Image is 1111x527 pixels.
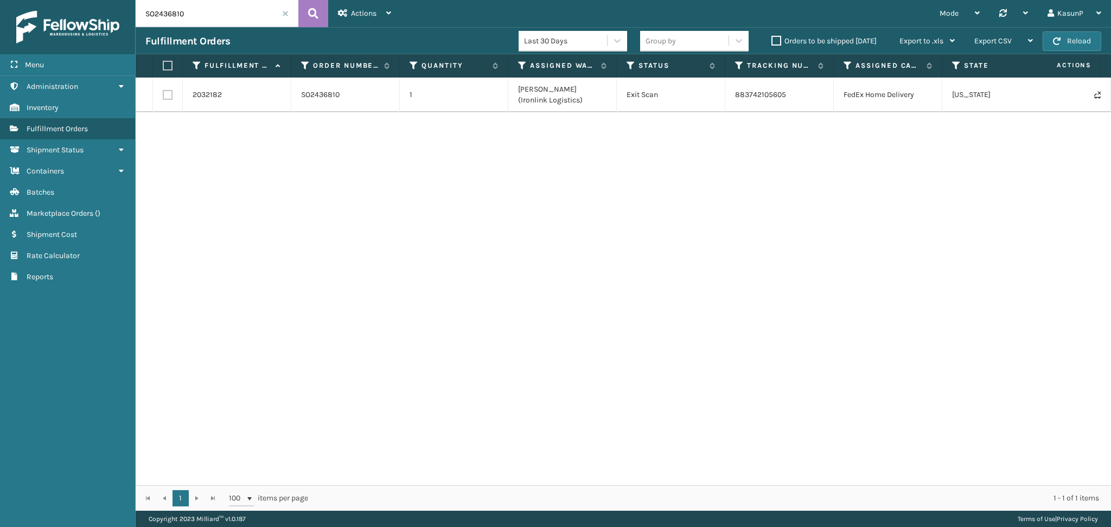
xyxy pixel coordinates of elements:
[855,61,921,70] label: Assigned Carrier Service
[229,493,245,504] span: 100
[735,90,786,99] a: 883742105605
[771,36,877,46] label: Orders to be shipped [DATE]
[974,36,1012,46] span: Export CSV
[27,188,54,197] span: Batches
[1043,31,1101,51] button: Reload
[1094,91,1101,99] i: Never Shipped
[193,89,222,100] a: 2032182
[27,124,88,133] span: Fulfillment Orders
[1018,515,1055,523] a: Terms of Use
[834,78,942,112] td: FedEx Home Delivery
[27,230,77,239] span: Shipment Cost
[1023,56,1098,74] span: Actions
[530,61,596,70] label: Assigned Warehouse
[145,35,230,48] h3: Fulfillment Orders
[313,61,379,70] label: Order Number
[25,60,44,69] span: Menu
[27,145,84,155] span: Shipment Status
[617,78,725,112] td: Exit Scan
[27,103,59,112] span: Inventory
[747,61,813,70] label: Tracking Number
[400,78,508,112] td: 1
[1057,515,1098,523] a: Privacy Policy
[229,490,308,506] span: items per page
[940,9,959,18] span: Mode
[899,36,943,46] span: Export to .xls
[27,166,64,176] span: Containers
[508,78,617,112] td: [PERSON_NAME] (Ironlink Logistics)
[27,251,80,260] span: Rate Calculator
[524,35,608,47] div: Last 30 Days
[149,511,246,527] p: Copyright 2023 Milliard™ v 1.0.187
[942,78,1051,112] td: [US_STATE]
[205,61,270,70] label: Fulfillment Order Id
[323,493,1099,504] div: 1 - 1 of 1 items
[27,272,53,281] span: Reports
[301,89,340,100] a: SO2436810
[646,35,676,47] div: Group by
[173,490,189,506] a: 1
[27,82,78,91] span: Administration
[1018,511,1098,527] div: |
[422,61,487,70] label: Quantity
[16,11,119,43] img: logo
[351,9,376,18] span: Actions
[27,209,93,218] span: Marketplace Orders
[638,61,704,70] label: Status
[95,209,100,218] span: ( )
[964,61,1030,70] label: State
